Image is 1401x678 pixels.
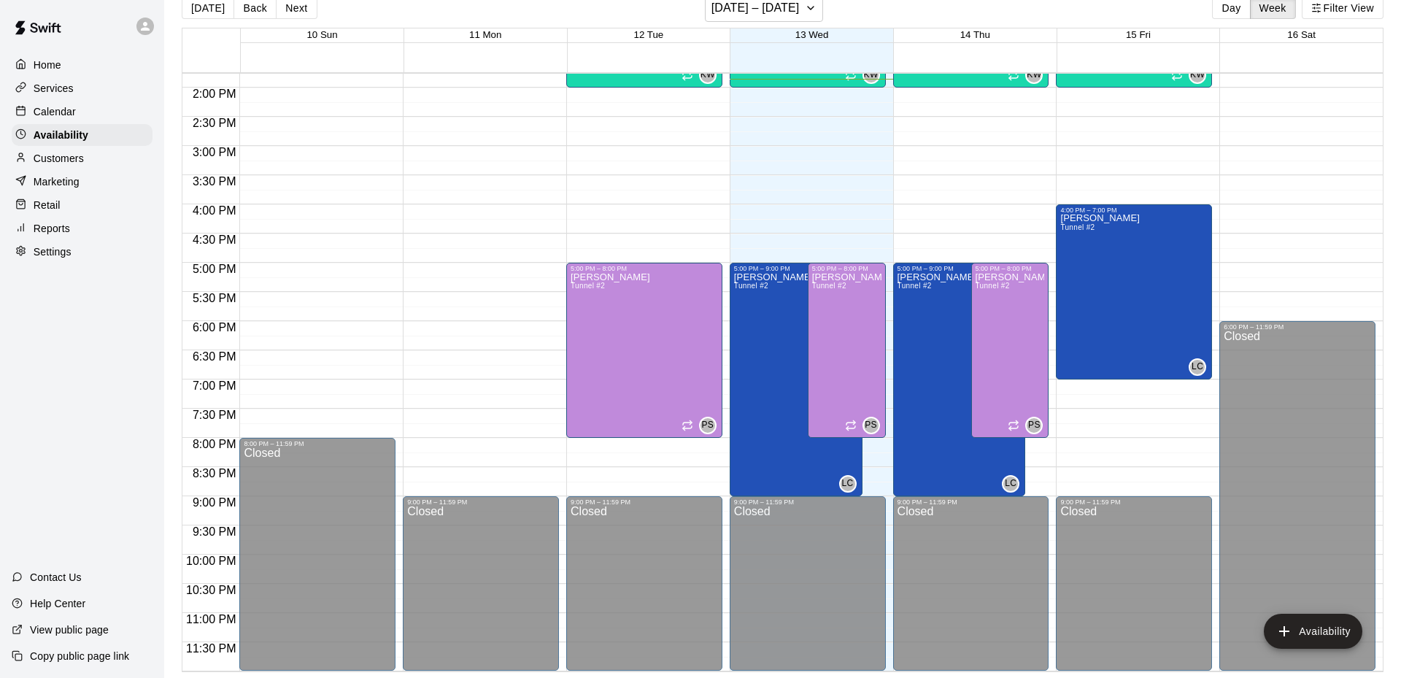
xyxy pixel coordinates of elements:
[407,498,555,506] div: 9:00 PM – 11:59 PM
[845,420,857,431] span: Recurring availability
[239,438,395,671] div: 8:00 PM – 11:59 PM: Closed
[189,350,240,363] span: 6:30 PM
[862,66,880,84] div: Kevin Wood
[976,265,1045,272] div: 5:00 PM – 8:00 PM
[700,68,715,82] span: KW
[34,198,61,212] p: Retail
[189,380,240,392] span: 7:00 PM
[189,117,240,129] span: 2:30 PM
[403,496,559,671] div: 9:00 PM – 11:59 PM: Closed
[1008,420,1019,431] span: Recurring availability
[1224,331,1371,676] div: Closed
[189,175,240,188] span: 3:30 PM
[566,263,722,438] div: 5:00 PM – 8:00 PM: Available
[34,221,70,236] p: Reports
[812,282,846,290] span: Tunnel #2
[893,496,1049,671] div: 9:00 PM – 11:59 PM: Closed
[682,420,693,431] span: Recurring availability
[1190,68,1205,82] span: KW
[189,467,240,479] span: 8:30 PM
[244,440,391,447] div: 8:00 PM – 11:59 PM
[12,54,153,76] a: Home
[34,128,88,142] p: Availability
[12,77,153,99] a: Services
[971,263,1049,438] div: 5:00 PM – 8:00 PM: Available
[634,29,664,40] button: 12 Tue
[1060,207,1208,214] div: 4:00 PM – 7:00 PM
[730,496,886,671] div: 9:00 PM – 11:59 PM: Closed
[189,438,240,450] span: 8:00 PM
[30,649,129,663] p: Copy public page link
[12,101,153,123] a: Calendar
[1264,614,1362,649] button: add
[12,241,153,263] div: Settings
[976,282,1010,290] span: Tunnel #2
[808,263,886,438] div: 5:00 PM – 8:00 PM: Available
[1008,69,1019,81] span: Recurring availability
[841,477,853,491] span: LC
[1060,506,1208,676] div: Closed
[1171,69,1183,81] span: Recurring availability
[12,147,153,169] a: Customers
[571,265,718,272] div: 5:00 PM – 8:00 PM
[1224,323,1371,331] div: 6:00 PM – 11:59 PM
[1056,496,1212,671] div: 9:00 PM – 11:59 PM: Closed
[34,104,76,119] p: Calendar
[34,58,61,72] p: Home
[865,418,877,433] span: PS
[898,282,932,290] span: Tunnel #2
[1192,360,1203,374] span: LC
[1189,358,1206,376] div: Luke Cantwell
[682,69,693,81] span: Recurring availability
[1189,66,1206,84] div: Kevin Wood
[1025,417,1043,434] div: Pat Shevlin
[1060,223,1095,231] span: Tunnel #2
[1005,477,1016,491] span: LC
[182,642,239,655] span: 11:30 PM
[734,282,768,290] span: Tunnel #2
[182,613,239,625] span: 11:00 PM
[734,498,881,506] div: 9:00 PM – 11:59 PM
[182,584,239,596] span: 10:30 PM
[469,29,501,40] button: 11 Mon
[306,29,337,40] button: 10 Sun
[12,124,153,146] a: Availability
[864,68,879,82] span: KW
[407,506,555,676] div: Closed
[795,29,829,40] button: 13 Wed
[30,570,82,585] p: Contact Us
[30,596,85,611] p: Help Center
[189,525,240,538] span: 9:30 PM
[189,204,240,217] span: 4:00 PM
[182,555,239,567] span: 10:00 PM
[734,506,881,676] div: Closed
[1002,475,1019,493] div: Luke Cantwell
[12,194,153,216] div: Retail
[189,263,240,275] span: 5:00 PM
[34,244,72,259] p: Settings
[189,146,240,158] span: 3:00 PM
[571,498,718,506] div: 9:00 PM – 11:59 PM
[898,506,1045,676] div: Closed
[701,418,714,433] span: PS
[189,292,240,304] span: 5:30 PM
[1126,29,1151,40] button: 15 Fri
[960,29,990,40] button: 14 Thu
[839,475,857,493] div: Luke Cantwell
[1028,418,1041,433] span: PS
[30,623,109,637] p: View public page
[1025,66,1043,84] div: Kevin Wood
[845,69,857,81] span: Recurring availability
[898,265,1022,272] div: 5:00 PM – 9:00 PM
[1287,29,1316,40] span: 16 Sat
[734,265,858,272] div: 5:00 PM – 9:00 PM
[571,282,605,290] span: Tunnel #2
